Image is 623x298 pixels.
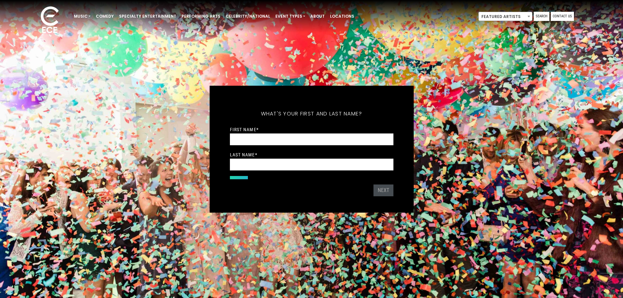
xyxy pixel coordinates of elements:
[230,127,259,132] label: First Name
[308,11,327,22] a: About
[327,11,357,22] a: Locations
[230,152,257,158] label: Last Name
[551,12,574,21] a: Contact Us
[534,12,549,21] a: Search
[273,11,308,22] a: Event Types
[33,5,66,36] img: ece_new_logo_whitev2-1.png
[179,11,223,22] a: Performing Arts
[479,12,532,21] span: Featured Artists
[93,11,116,22] a: Comedy
[230,102,393,126] h5: What's your first and last name?
[223,11,273,22] a: Celebrity/National
[478,12,532,21] span: Featured Artists
[71,11,93,22] a: Music
[116,11,179,22] a: Specialty Entertainment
